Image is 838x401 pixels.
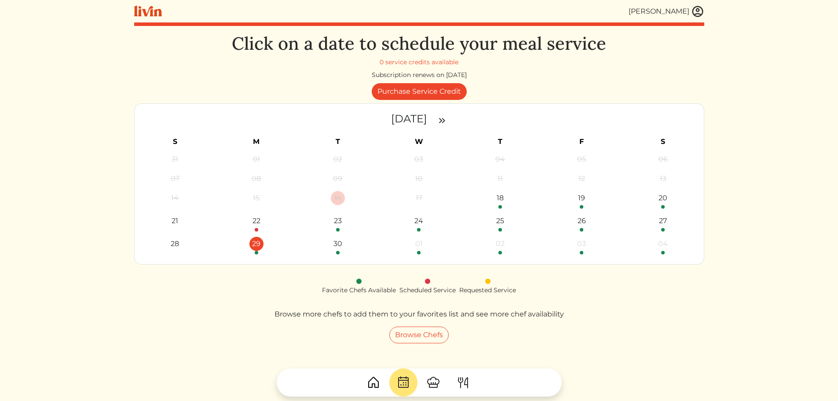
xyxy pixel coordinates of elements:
div: 03 [575,237,589,251]
a: [DATE] [391,112,430,125]
div: 02 [331,152,345,166]
time: [DATE] [391,112,427,125]
div: 16 [331,191,345,205]
div: Requested Service [459,286,516,295]
div: 04 [493,152,507,166]
h1: Click on a date to schedule your meal service [232,33,606,54]
div: 26 [575,214,589,228]
div: 29 [249,237,263,251]
a: 18 [462,191,538,209]
th: S [135,134,216,150]
img: ForkKnife-55491504ffdb50bab0c1e09e7649658475375261d09fd45db06cec23bce548bf.svg [456,375,470,390]
div: 03 [412,152,426,166]
div: 22 [249,214,263,228]
div: Scheduled Service [399,286,456,295]
div: 01 [249,152,263,166]
img: double_arrow_right-997dabdd2eccb76564fe50414fa626925505af7f86338824324e960bc414e1a4.svg [437,115,447,126]
th: M [216,134,297,150]
th: S [622,134,704,150]
a: 21 [137,214,213,228]
div: 25 [493,214,507,228]
div: 20 [656,191,670,205]
a: Browse Chefs [389,327,449,343]
div: Subscription renews on [DATE] [372,70,467,80]
div: 07 [168,172,182,186]
div: 30 [331,237,345,251]
th: T [460,134,541,150]
a: 02 [462,237,538,254]
div: 02 [493,237,507,251]
a: 30 [300,237,376,254]
img: livin-logo-a0d97d1a881af30f6274990eb6222085a2533c92bbd1e4f22c21b4f0d0e3210c.svg [134,6,162,17]
a: 28 [137,237,213,251]
div: 15 [249,191,263,205]
div: 04 [656,237,670,251]
a: 27 [625,214,701,232]
img: user_account-e6e16d2ec92f44fc35f99ef0dc9cddf60790bfa021a6ecb1c896eb5d2907b31c.svg [691,5,704,18]
div: 01 [412,237,426,251]
div: 12 [575,172,589,186]
div: 13 [656,172,670,186]
div: 10 [412,172,426,186]
a: 29 [218,237,294,254]
a: 01 [381,237,457,254]
div: 06 [656,152,670,166]
a: 23 [300,214,376,232]
a: Purchase Service Credit [372,83,467,100]
a: 26 [544,214,620,232]
th: F [541,134,622,150]
img: CalendarDots-5bcf9d9080389f2a281d69619e1c85352834be518fbc73d9501aef674afc0d57.svg [396,375,410,390]
div: 19 [575,191,589,205]
p: Browse more chefs to add them to your favorites list and see more chef availability [274,309,564,320]
th: T [297,134,378,150]
div: [PERSON_NAME] [629,6,689,17]
div: 18 [493,191,507,205]
img: ChefHat-a374fb509e4f37eb0702ca99f5f64f3b6956810f32a249b33092029f8484b388.svg [426,375,440,390]
div: 14 [168,191,182,205]
div: 31 [168,152,182,166]
a: 04 [625,237,701,254]
div: 11 [493,172,507,186]
div: 0 service credits available [380,58,458,67]
div: 09 [331,172,345,186]
a: 03 [544,237,620,254]
th: W [378,134,460,150]
div: 21 [168,214,182,228]
a: 20 [625,191,701,209]
a: 24 [381,214,457,232]
div: 23 [331,214,345,228]
div: 17 [412,191,426,205]
img: House-9bf13187bcbb5817f509fe5e7408150f90897510c4275e13d0d5fca38e0b5951.svg [366,375,381,390]
div: 08 [249,172,263,186]
a: 19 [544,191,620,209]
a: 25 [462,214,538,232]
div: 27 [656,214,670,228]
div: 24 [412,214,426,228]
div: 05 [575,152,589,166]
div: Favorite Chefs Available [322,286,396,295]
div: 28 [168,237,182,251]
a: 22 [249,214,263,232]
